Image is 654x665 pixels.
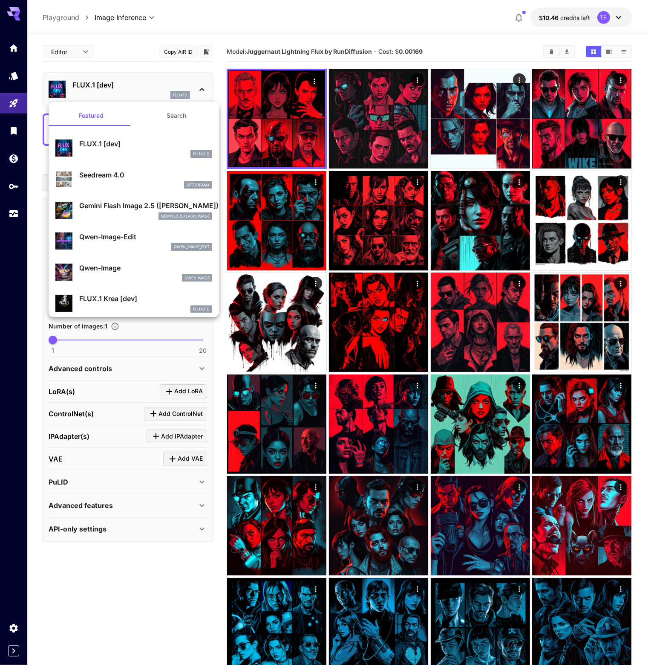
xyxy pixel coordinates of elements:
p: Gemini Flash Image 2.5 ([PERSON_NAME]) [79,200,212,211]
div: FLUX.1 Krea [dev]FLUX.1 D [55,290,212,316]
p: Qwen Image [184,275,210,281]
p: gemini_2_5_flash_image [161,213,210,219]
div: Seedream 4.0seedream4 [55,166,212,192]
div: FLUX.1 [dev]FLUX.1 D [55,135,212,161]
p: seedream4 [187,182,210,188]
p: Seedream 4.0 [79,170,212,180]
p: FLUX.1 Krea [dev] [79,293,212,304]
p: FLUX.1 D [193,306,210,312]
button: Featured [49,105,134,126]
div: Qwen-ImageQwen Image [55,259,212,285]
p: qwen_image_edit [174,244,210,250]
button: Search [134,105,219,126]
p: FLUX.1 D [193,151,210,157]
p: Qwen-Image [79,263,212,273]
p: FLUX.1 [dev] [79,139,212,149]
div: Qwen-Image-Editqwen_image_edit [55,228,212,254]
div: Gemini Flash Image 2.5 ([PERSON_NAME])gemini_2_5_flash_image [55,197,212,223]
p: Qwen-Image-Edit [79,232,212,242]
